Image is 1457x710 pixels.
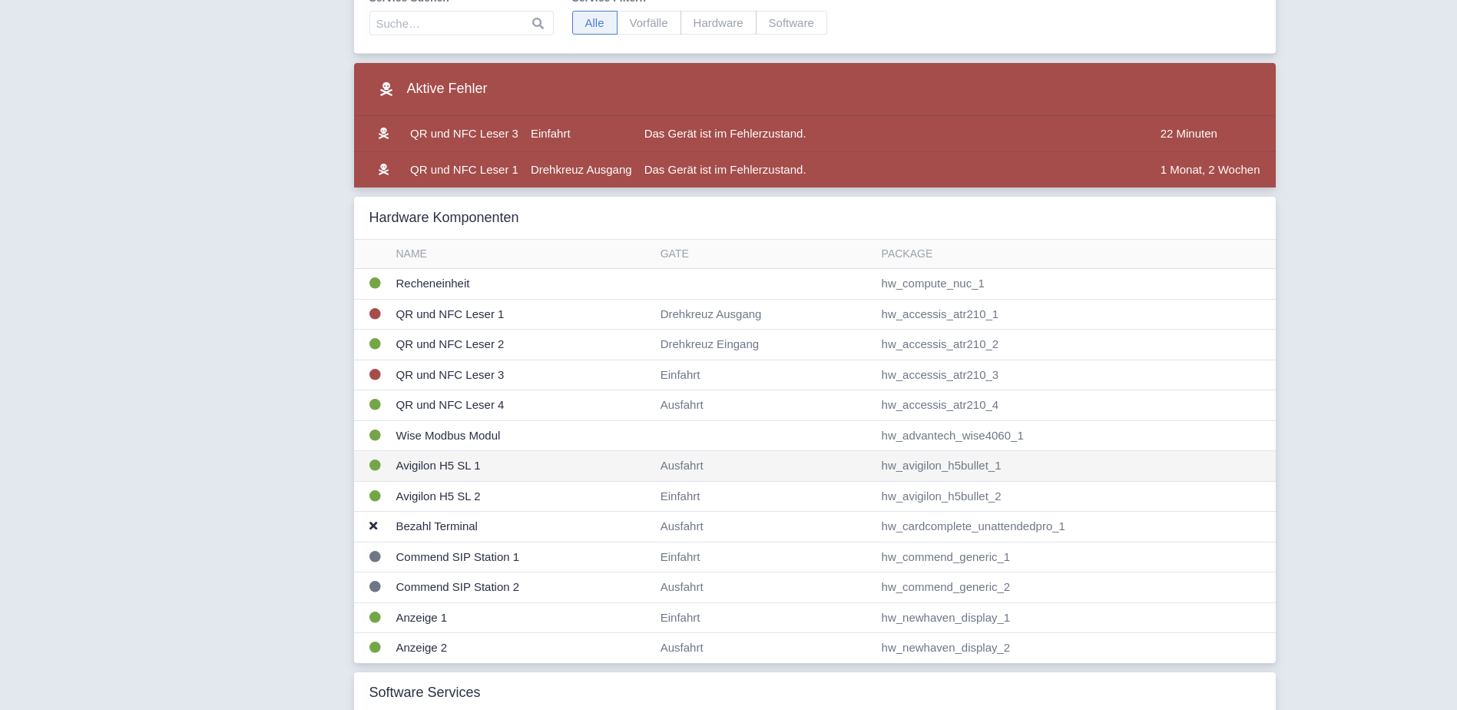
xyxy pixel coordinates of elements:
[390,420,654,451] td: Wise Modbus Modul
[404,116,525,152] td: QR und NFC Leser 3
[876,633,1276,663] td: hw_newhaven_display_2
[390,299,654,330] td: QR und NFC Leser 1
[876,451,1276,482] td: hw_avigilon_h5bullet_1
[654,360,876,390] td: Einfahrt
[1154,116,1276,152] td: 22 Minuten
[654,299,876,330] td: Drehkreuz Ausgang
[654,572,876,603] td: Ausfahrt
[404,152,525,188] td: QR und NFC Leser 1
[617,11,681,35] span: Vorfälle
[390,390,654,421] td: QR und NFC Leser 4
[390,481,654,512] td: Avigilon H5 SL 2
[369,75,488,103] h3: Aktive Fehler
[876,481,1276,512] td: hw_avigilon_h5bullet_2
[369,210,519,227] h3: Hardware Komponenten
[525,116,638,152] td: Einfahrt
[654,390,876,421] td: Ausfahrt
[876,512,1276,542] td: hw_cardcomplete_unattendedpro_1
[390,602,654,633] td: Anzeige 1
[390,240,654,269] th: Name
[876,420,1276,451] td: hw_advantech_wise4060_1
[876,542,1276,572] td: hw_commend_generic_1
[644,163,806,176] span: Das Gerät ist im Fehlerzustand.
[654,330,876,360] td: Drehkreuz Eingang
[654,240,876,269] th: Gate
[644,127,806,140] span: Das Gerät ist im Fehlerzustand.
[654,451,876,482] td: Ausfahrt
[369,685,481,702] h3: Software Services
[525,152,638,188] td: Drehkreuz Ausgang
[390,451,654,482] td: Avigilon H5 SL 1
[369,11,554,35] input: Suche…
[654,633,876,663] td: Ausfahrt
[1154,152,1276,188] td: 1 Monat, 2 Wochen
[390,269,654,300] td: Recheneinheit
[654,602,876,633] td: Einfahrt
[876,240,1276,269] th: Package
[876,360,1276,390] td: hw_accessis_atr210_3
[876,602,1276,633] td: hw_newhaven_display_1
[876,299,1276,330] td: hw_accessis_atr210_1
[390,512,654,542] td: Bezahl Terminal
[390,633,654,663] td: Anzeige 2
[756,11,827,35] span: Software
[680,11,757,35] span: Hardware
[654,542,876,572] td: Einfahrt
[390,542,654,572] td: Commend SIP Station 1
[654,481,876,512] td: Einfahrt
[654,512,876,542] td: Ausfahrt
[876,269,1276,300] td: hw_compute_nuc_1
[876,390,1276,421] td: hw_accessis_atr210_4
[876,572,1276,603] td: hw_commend_generic_2
[390,360,654,390] td: QR und NFC Leser 3
[876,330,1276,360] td: hw_accessis_atr210_2
[390,330,654,360] td: QR und NFC Leser 2
[572,11,618,35] span: Alle
[390,572,654,603] td: Commend SIP Station 2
